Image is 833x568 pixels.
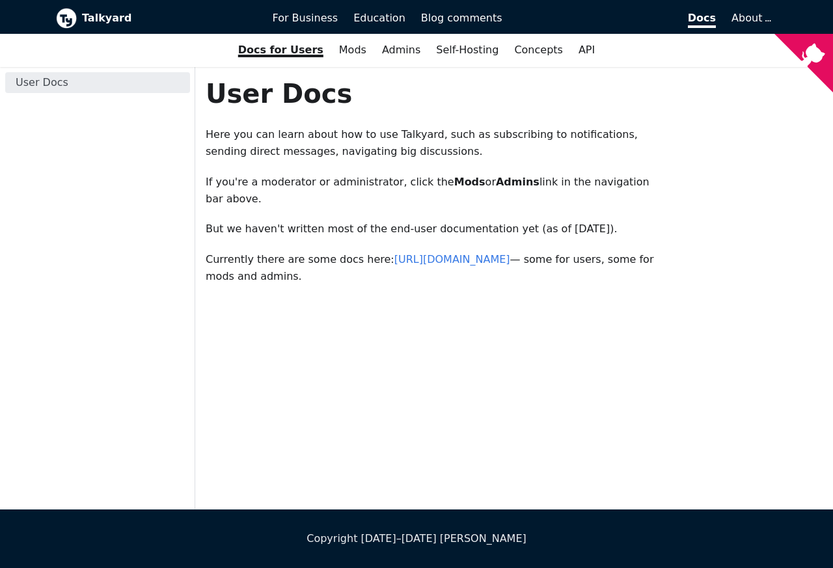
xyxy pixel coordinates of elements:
strong: Mods [454,176,485,188]
p: If you're a moderator or administrator, click the or link in the navigation bar above. [206,174,663,208]
a: Docs for Users [230,39,331,61]
a: Mods [331,39,374,61]
span: For Business [273,12,338,24]
a: [URL][DOMAIN_NAME] [394,253,510,265]
span: Blog comments [421,12,502,24]
a: Self-Hosting [428,39,506,61]
a: For Business [265,7,346,29]
a: Docs [510,7,724,29]
a: Talkyard logoTalkyard [56,8,254,29]
strong: Admins [496,176,539,188]
span: Docs [688,12,716,28]
a: API [571,39,603,61]
p: Currently there are some docs here: — some for users, some for mods and admins. [206,251,663,286]
b: Talkyard [82,10,254,27]
a: About [731,12,769,24]
p: Here you can learn about how to use Talkyard, such as subscribing to notifications, sending direc... [206,126,663,161]
a: Admins [374,39,428,61]
div: Copyright [DATE]–[DATE] [PERSON_NAME] [56,530,777,547]
a: User Docs [5,72,190,93]
h1: User Docs [206,77,663,110]
span: Education [353,12,405,24]
a: Concepts [506,39,571,61]
a: Education [346,7,413,29]
p: But we haven't written most of the end-user documentation yet (as of [DATE]). [206,221,663,237]
img: Talkyard logo [56,8,77,29]
a: Blog comments [413,7,510,29]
